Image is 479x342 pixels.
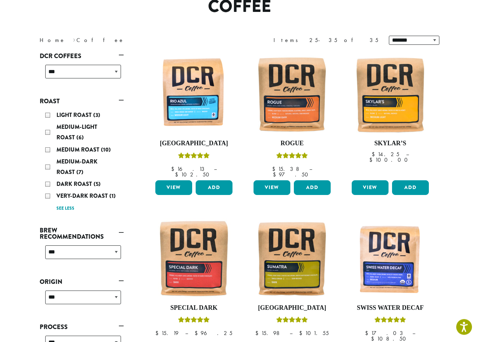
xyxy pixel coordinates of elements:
[350,218,431,299] img: DCR-Swiss-Water-Decaf-Coffee-Bag-300x300.png
[56,146,101,154] span: Medium Roast
[76,134,84,142] span: (6)
[299,330,329,337] bdi: 101.55
[309,166,312,173] span: –
[365,330,371,337] span: $
[154,54,234,178] a: [GEOGRAPHIC_DATA]Rated 5.00 out of 5
[369,156,411,164] bdi: 100.00
[101,146,111,154] span: (10)
[392,181,429,195] button: Add
[56,192,109,200] span: Very-Dark Roast
[406,151,409,158] span: –
[155,330,178,337] bdi: 15.19
[255,330,261,337] span: $
[73,34,75,45] span: ›
[56,111,93,119] span: Light Roast
[252,140,332,148] h4: Rogue
[40,288,124,313] div: Origin
[40,321,124,333] a: Process
[273,171,311,179] bdi: 97.50
[175,171,181,179] span: $
[171,166,177,173] span: $
[76,168,83,176] span: (7)
[350,305,431,312] h4: Swiss Water Decaf
[178,316,210,327] div: Rated 5.00 out of 5
[372,151,378,158] span: $
[252,54,332,134] img: Rogue-12oz-300x300.jpg
[294,181,331,195] button: Add
[350,140,431,148] h4: Skylar’s
[40,243,124,268] div: Brew Recommendations
[252,305,332,312] h4: [GEOGRAPHIC_DATA]
[94,180,101,188] span: (5)
[154,54,234,134] img: DCR-Rio-Azul-Coffee-Bag-300x300.png
[40,50,124,62] a: DCR Coffees
[40,107,124,216] div: Roast
[252,218,332,299] img: Sumatra-12oz-300x300.jpg
[412,330,415,337] span: –
[369,156,375,164] span: $
[56,158,97,176] span: Medium-Dark Roast
[350,54,431,134] img: Skylars-12oz-300x300.jpg
[40,96,124,107] a: Roast
[40,37,66,44] a: Home
[252,54,332,178] a: RogueRated 5.00 out of 5
[273,171,279,179] span: $
[154,140,234,148] h4: [GEOGRAPHIC_DATA]
[299,330,305,337] span: $
[254,181,290,195] a: View
[276,152,308,162] div: Rated 5.00 out of 5
[40,62,124,87] div: DCR Coffees
[56,180,94,188] span: Dark Roast
[56,123,97,142] span: Medium-Light Roast
[175,171,212,179] bdi: 102.50
[56,205,74,212] a: See less
[155,181,192,195] a: View
[109,192,116,200] span: (1)
[155,330,161,337] span: $
[154,305,234,312] h4: Special Dark
[178,152,210,162] div: Rated 5.00 out of 5
[350,54,431,178] a: Skylar’s
[272,166,278,173] span: $
[274,36,378,45] div: Items 25-35 of 35
[40,276,124,288] a: Origin
[290,330,292,337] span: –
[195,330,201,337] span: $
[214,166,217,173] span: –
[185,330,188,337] span: –
[375,316,406,327] div: Rated 5.00 out of 5
[255,330,283,337] bdi: 15.98
[272,166,303,173] bdi: 15.38
[40,225,124,243] a: Brew Recommendations
[154,218,234,299] img: Special-Dark-12oz-300x300.jpg
[195,330,232,337] bdi: 96.25
[276,316,308,327] div: Rated 5.00 out of 5
[93,111,100,119] span: (3)
[365,330,406,337] bdi: 17.03
[372,151,399,158] bdi: 14.25
[40,36,229,45] nav: Breadcrumb
[352,181,389,195] a: View
[171,166,207,173] bdi: 16.13
[196,181,232,195] button: Add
